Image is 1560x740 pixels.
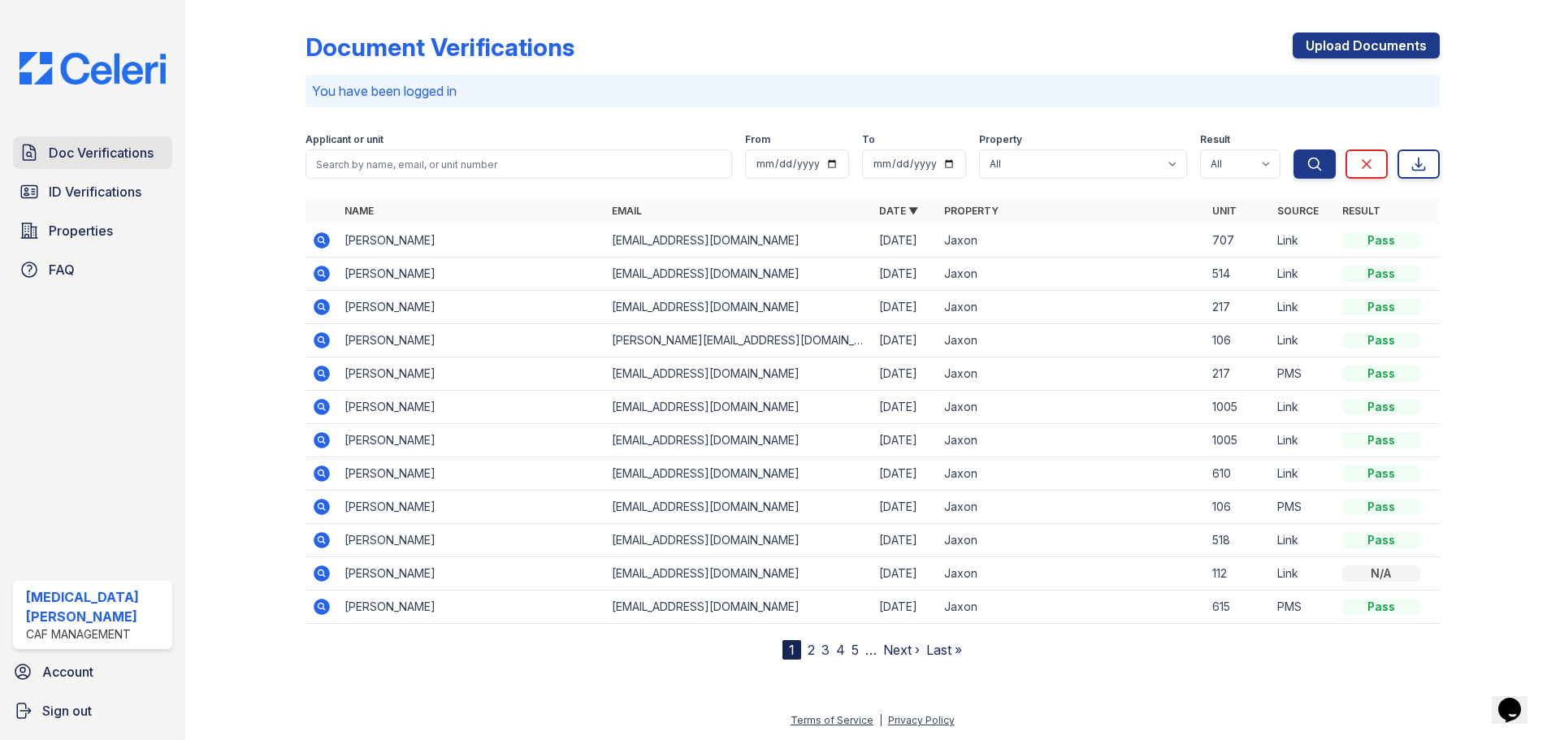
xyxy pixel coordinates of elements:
div: Pass [1342,299,1420,315]
td: Jaxon [938,391,1205,424]
a: Last » [926,642,962,658]
a: Upload Documents [1293,32,1440,58]
td: [DATE] [873,591,938,624]
td: [PERSON_NAME] [338,357,605,391]
td: 217 [1206,291,1271,324]
td: [EMAIL_ADDRESS][DOMAIN_NAME] [605,391,873,424]
td: PMS [1271,357,1336,391]
label: From [745,133,770,146]
td: Link [1271,457,1336,491]
img: CE_Logo_Blue-a8612792a0a2168367f1c8372b55b34899dd931a85d93a1a3d3e32e68fde9ad4.png [6,52,179,84]
td: Link [1271,424,1336,457]
a: FAQ [13,253,172,286]
a: Name [344,205,374,217]
div: Pass [1342,532,1420,548]
td: Jaxon [938,257,1205,291]
span: Doc Verifications [49,143,154,162]
label: Applicant or unit [305,133,383,146]
a: Doc Verifications [13,136,172,169]
td: Jaxon [938,291,1205,324]
a: Email [612,205,642,217]
td: [EMAIL_ADDRESS][DOMAIN_NAME] [605,291,873,324]
td: [PERSON_NAME] [338,391,605,424]
span: ID Verifications [49,182,141,201]
div: Pass [1342,232,1420,249]
td: [PERSON_NAME] [338,324,605,357]
td: Link [1271,291,1336,324]
a: Privacy Policy [888,714,955,726]
span: Sign out [42,701,92,721]
input: Search by name, email, or unit number [305,149,732,179]
td: 106 [1206,324,1271,357]
a: 3 [821,642,830,658]
td: Jaxon [938,324,1205,357]
td: 112 [1206,557,1271,591]
td: Jaxon [938,557,1205,591]
td: [DATE] [873,557,938,591]
p: You have been logged in [312,81,1433,101]
div: | [879,714,882,726]
td: [PERSON_NAME] [338,424,605,457]
td: Jaxon [938,424,1205,457]
td: Jaxon [938,591,1205,624]
td: [EMAIL_ADDRESS][DOMAIN_NAME] [605,557,873,591]
a: ID Verifications [13,175,172,208]
a: Sign out [6,695,179,727]
div: Document Verifications [305,32,574,62]
td: [EMAIL_ADDRESS][DOMAIN_NAME] [605,424,873,457]
td: 514 [1206,257,1271,291]
a: Unit [1212,205,1237,217]
td: 615 [1206,591,1271,624]
td: PMS [1271,491,1336,524]
a: Account [6,656,179,688]
div: Pass [1342,465,1420,482]
a: Source [1277,205,1319,217]
td: [DATE] [873,257,938,291]
a: 5 [851,642,859,658]
td: Jaxon [938,224,1205,257]
td: [EMAIL_ADDRESS][DOMAIN_NAME] [605,491,873,524]
div: [MEDICAL_DATA][PERSON_NAME] [26,587,166,626]
td: [EMAIL_ADDRESS][DOMAIN_NAME] [605,224,873,257]
td: [DATE] [873,491,938,524]
td: Jaxon [938,357,1205,391]
td: Jaxon [938,491,1205,524]
div: Pass [1342,599,1420,615]
label: Result [1200,133,1230,146]
td: 217 [1206,357,1271,391]
td: [DATE] [873,524,938,557]
td: Jaxon [938,524,1205,557]
td: PMS [1271,591,1336,624]
td: 1005 [1206,424,1271,457]
td: [DATE] [873,424,938,457]
a: Terms of Service [791,714,873,726]
td: Link [1271,557,1336,591]
td: [PERSON_NAME] [338,557,605,591]
div: Pass [1342,266,1420,282]
td: [DATE] [873,391,938,424]
td: Link [1271,257,1336,291]
td: Link [1271,391,1336,424]
div: Pass [1342,432,1420,448]
div: Pass [1342,499,1420,515]
td: [EMAIL_ADDRESS][DOMAIN_NAME] [605,257,873,291]
a: Result [1342,205,1380,217]
td: [DATE] [873,291,938,324]
div: Pass [1342,366,1420,382]
span: … [865,640,877,660]
td: [PERSON_NAME] [338,257,605,291]
a: 4 [836,642,845,658]
a: Property [944,205,999,217]
iframe: chat widget [1492,675,1544,724]
td: 707 [1206,224,1271,257]
td: 106 [1206,491,1271,524]
a: Date ▼ [879,205,918,217]
td: [EMAIL_ADDRESS][DOMAIN_NAME] [605,457,873,491]
td: Jaxon [938,457,1205,491]
div: Pass [1342,399,1420,415]
a: Properties [13,214,172,247]
span: Properties [49,221,113,240]
td: [DATE] [873,457,938,491]
td: [DATE] [873,224,938,257]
